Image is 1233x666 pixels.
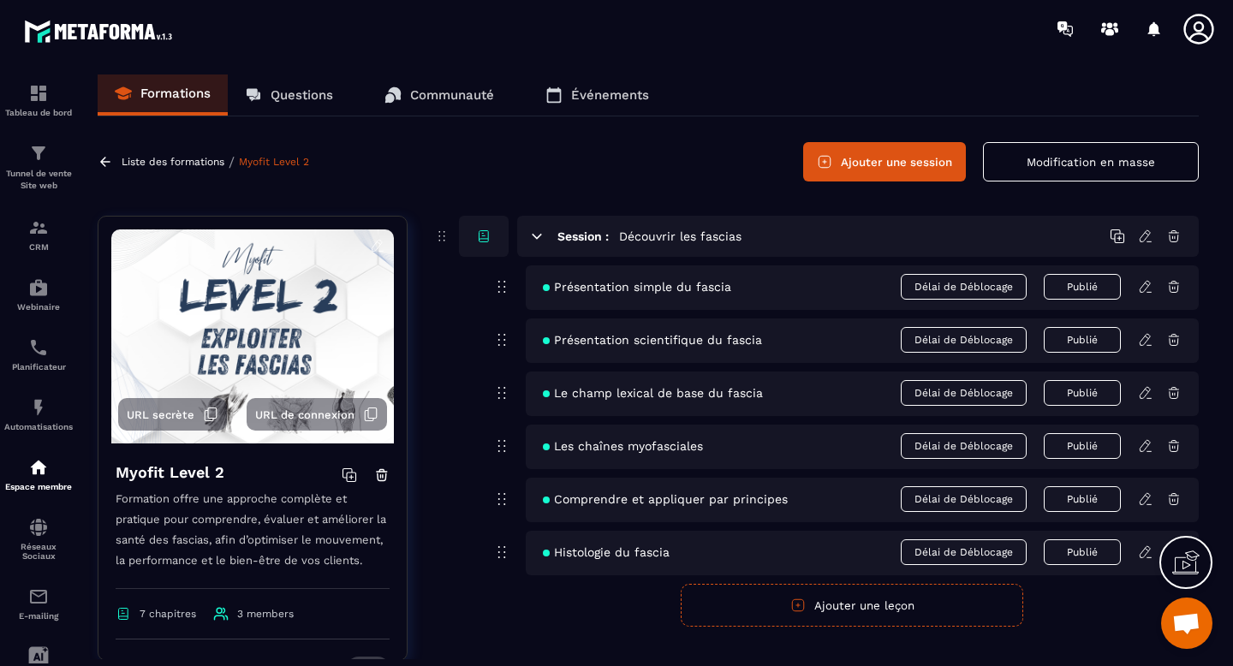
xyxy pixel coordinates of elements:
img: formation [28,217,49,238]
a: Formations [98,74,228,116]
span: Délai de Déblocage [901,433,1027,459]
a: automationsautomationsWebinaire [4,265,73,324]
a: Liste des formations [122,156,224,168]
span: Le champ lexical de base du fascia [543,386,763,400]
span: 3 members [237,608,294,620]
img: email [28,586,49,607]
img: automations [28,457,49,478]
button: Publié [1044,486,1121,512]
button: Publié [1044,380,1121,406]
img: background [111,229,394,443]
img: formation [28,143,49,164]
a: formationformationCRM [4,205,73,265]
a: Événements [528,74,666,116]
img: automations [28,277,49,298]
span: Délai de Déblocage [901,327,1027,353]
p: Planificateur [4,362,73,372]
span: Délai de Déblocage [901,486,1027,512]
p: Événements [571,87,649,103]
span: / [229,154,235,170]
p: Réseaux Sociaux [4,542,73,561]
p: Tableau de bord [4,108,73,117]
button: Modification en masse [983,142,1199,181]
a: Questions [228,74,350,116]
h5: Découvrir les fascias [619,228,742,245]
button: Publié [1044,433,1121,459]
img: formation [28,83,49,104]
p: CRM [4,242,73,252]
span: Délai de Déblocage [901,539,1027,565]
p: Tunnel de vente Site web [4,168,73,192]
a: automationsautomationsAutomatisations [4,384,73,444]
a: emailemailE-mailing [4,574,73,633]
img: logo [24,15,178,47]
p: Webinaire [4,302,73,312]
a: formationformationTunnel de vente Site web [4,130,73,205]
div: Ouvrir le chat [1161,598,1212,649]
span: Histologie du fascia [543,545,670,559]
p: Questions [271,87,333,103]
button: URL secrète [118,398,227,431]
a: formationformationTableau de bord [4,70,73,130]
img: scheduler [28,337,49,358]
p: Espace membre [4,482,73,491]
p: Automatisations [4,422,73,431]
span: URL secrète [127,408,194,421]
span: Les chaînes myofasciales [543,439,703,453]
span: URL de connexion [255,408,354,421]
h4: Myofit Level 2 [116,461,224,485]
p: Formations [140,86,211,101]
span: Présentation simple du fascia [543,280,731,294]
button: Publié [1044,274,1121,300]
a: social-networksocial-networkRéseaux Sociaux [4,504,73,574]
span: Présentation scientifique du fascia [543,333,762,347]
button: Publié [1044,539,1121,565]
a: Communauté [367,74,511,116]
span: Comprendre et appliquer par principes [543,492,788,506]
span: Délai de Déblocage [901,274,1027,300]
img: social-network [28,517,49,538]
p: E-mailing [4,611,73,621]
p: Formation offre une approche complète et pratique pour comprendre, évaluer et améliorer la santé ... [116,489,390,589]
span: 7 chapitres [140,608,196,620]
a: Myofit Level 2 [239,156,309,168]
a: schedulerschedulerPlanificateur [4,324,73,384]
a: automationsautomationsEspace membre [4,444,73,504]
p: Communauté [410,87,494,103]
button: Publié [1044,327,1121,353]
img: automations [28,397,49,418]
button: Ajouter une session [803,142,966,181]
button: Ajouter une leçon [681,584,1023,627]
h6: Session : [557,229,609,243]
button: URL de connexion [247,398,387,431]
span: Délai de Déblocage [901,380,1027,406]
